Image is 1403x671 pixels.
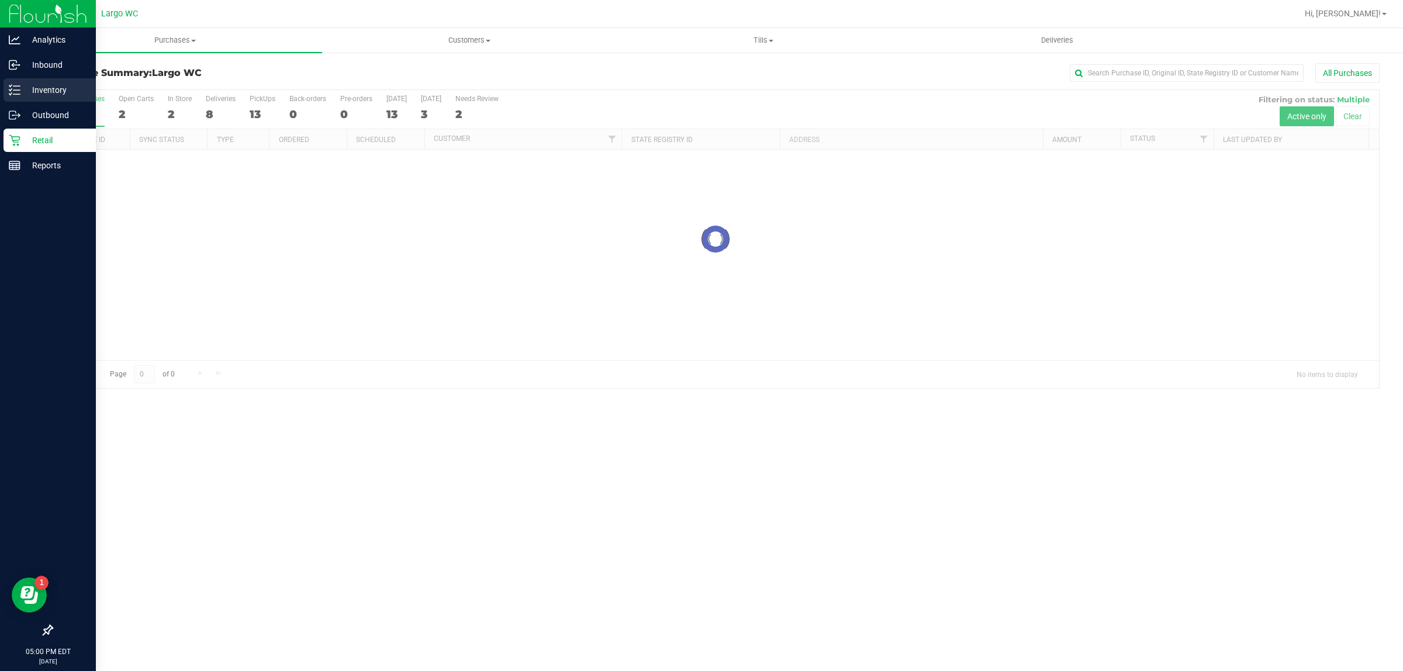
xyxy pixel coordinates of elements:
[323,35,616,46] span: Customers
[1315,63,1380,83] button: All Purchases
[20,58,91,72] p: Inbound
[9,59,20,71] inline-svg: Inbound
[616,28,910,53] a: Tills
[9,84,20,96] inline-svg: Inventory
[28,28,322,53] a: Purchases
[5,657,91,666] p: [DATE]
[12,577,47,613] iframe: Resource center
[9,160,20,171] inline-svg: Reports
[20,158,91,172] p: Reports
[617,35,910,46] span: Tills
[9,34,20,46] inline-svg: Analytics
[34,576,49,590] iframe: Resource center unread badge
[101,9,138,19] span: Largo WC
[51,68,494,78] h3: Purchase Summary:
[152,67,202,78] span: Largo WC
[910,28,1204,53] a: Deliveries
[20,133,91,147] p: Retail
[9,109,20,121] inline-svg: Outbound
[1025,35,1089,46] span: Deliveries
[322,28,616,53] a: Customers
[28,35,322,46] span: Purchases
[1305,9,1381,18] span: Hi, [PERSON_NAME]!
[20,83,91,97] p: Inventory
[20,108,91,122] p: Outbound
[5,646,91,657] p: 05:00 PM EDT
[9,134,20,146] inline-svg: Retail
[20,33,91,47] p: Analytics
[1070,64,1304,82] input: Search Purchase ID, Original ID, State Registry ID or Customer Name...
